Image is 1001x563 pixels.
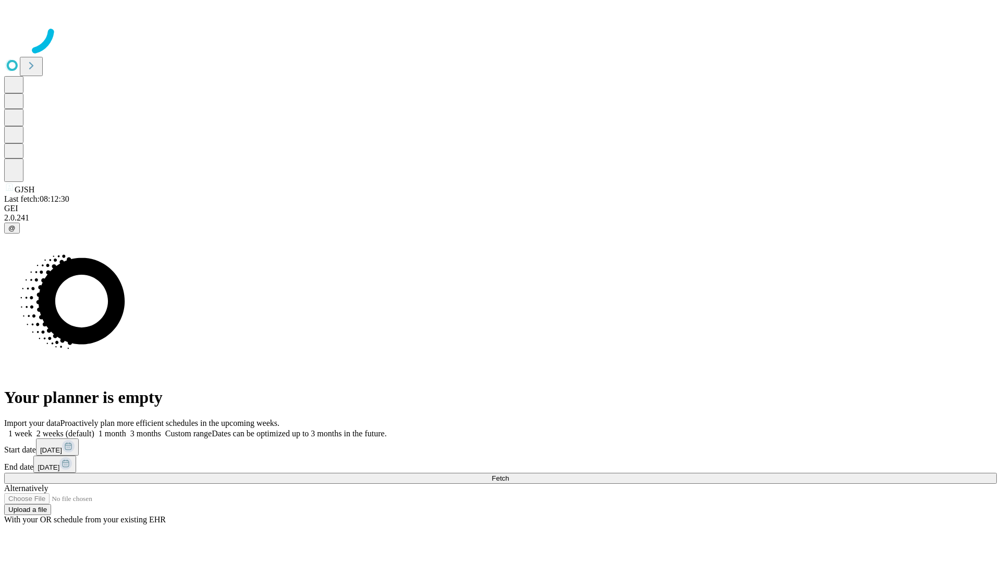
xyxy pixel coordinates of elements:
[33,456,76,473] button: [DATE]
[8,429,32,438] span: 1 week
[4,504,51,515] button: Upload a file
[36,438,79,456] button: [DATE]
[4,388,997,407] h1: Your planner is empty
[4,456,997,473] div: End date
[60,419,279,427] span: Proactively plan more efficient schedules in the upcoming weeks.
[130,429,161,438] span: 3 months
[4,484,48,493] span: Alternatively
[212,429,386,438] span: Dates can be optimized up to 3 months in the future.
[4,213,997,223] div: 2.0.241
[36,429,94,438] span: 2 weeks (default)
[4,194,69,203] span: Last fetch: 08:12:30
[4,204,997,213] div: GEI
[492,474,509,482] span: Fetch
[4,419,60,427] span: Import your data
[15,185,34,194] span: GJSH
[38,463,59,471] span: [DATE]
[40,446,62,454] span: [DATE]
[4,223,20,234] button: @
[99,429,126,438] span: 1 month
[165,429,212,438] span: Custom range
[4,438,997,456] div: Start date
[8,224,16,232] span: @
[4,473,997,484] button: Fetch
[4,515,166,524] span: With your OR schedule from your existing EHR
